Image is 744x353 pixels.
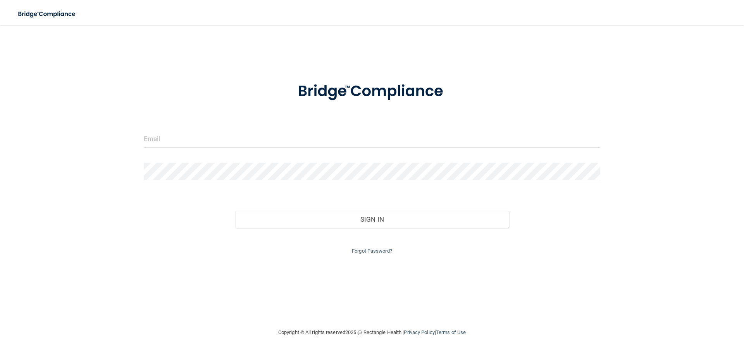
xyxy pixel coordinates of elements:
[12,6,83,22] img: bridge_compliance_login_screen.278c3ca4.svg
[144,130,600,148] input: Email
[352,248,392,254] a: Forgot Password?
[231,320,513,345] div: Copyright © All rights reserved 2025 @ Rectangle Health | |
[404,329,434,335] a: Privacy Policy
[282,71,462,112] img: bridge_compliance_login_screen.278c3ca4.svg
[436,329,466,335] a: Terms of Use
[235,211,509,228] button: Sign In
